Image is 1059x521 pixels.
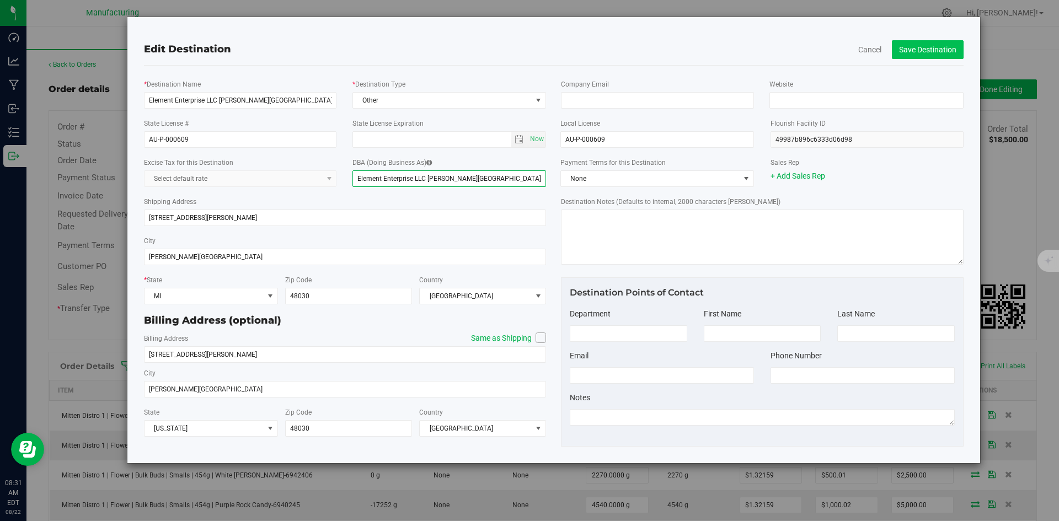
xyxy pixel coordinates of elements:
[352,119,424,128] label: State License Expiration
[144,236,156,246] label: City
[144,158,233,168] label: Excise Tax for this Destination
[570,309,611,318] span: Department
[426,159,432,166] i: DBA is the name that will appear in destination selectors and in grids. If left blank, it will be...
[561,79,609,89] label: Company Email
[144,42,964,57] div: Edit Destination
[144,313,547,328] div: Billing Address (optional)
[144,197,196,207] label: Shipping Address
[704,309,741,318] span: First Name
[144,368,156,378] label: City
[858,44,881,55] button: Cancel
[511,132,527,147] span: select
[560,119,600,128] label: Local License
[144,79,201,89] label: Destination Name
[528,131,547,147] span: Set Current date
[570,351,589,360] span: Email
[285,407,312,417] label: Zip Code
[769,79,793,89] label: Website
[892,40,964,59] button: Save Destination
[352,79,405,89] label: Destination Type
[144,407,159,417] label: State
[560,158,754,168] label: Payment Terms for this Destination
[771,351,822,360] span: Phone Number
[527,132,545,147] span: select
[145,421,264,436] span: [US_STATE]
[771,158,799,168] label: Sales Rep
[420,421,532,436] span: [GEOGRAPHIC_DATA]
[419,275,443,285] label: Country
[837,309,875,318] span: Last Name
[771,119,826,128] label: Flourish Facility ID
[144,334,188,343] label: Billing Address
[561,171,740,186] span: None
[419,407,443,417] label: Country
[353,93,532,108] span: Other
[11,433,44,466] iframe: Resource center
[144,275,162,285] label: State
[570,287,704,298] span: Destination Points of Contact
[352,158,432,168] label: DBA (Doing Business As)
[460,332,546,344] label: Same as Shipping
[285,275,312,285] label: Zip Code
[570,393,590,402] span: Notes
[420,288,532,304] span: [GEOGRAPHIC_DATA]
[771,367,955,384] input: Format: (999) 999-9999
[145,288,264,304] span: MI
[532,93,545,108] span: select
[144,119,189,128] label: State License #
[771,171,825,180] a: + Add Sales Rep
[561,197,780,207] label: Destination Notes (Defaults to internal, 2000 characters [PERSON_NAME])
